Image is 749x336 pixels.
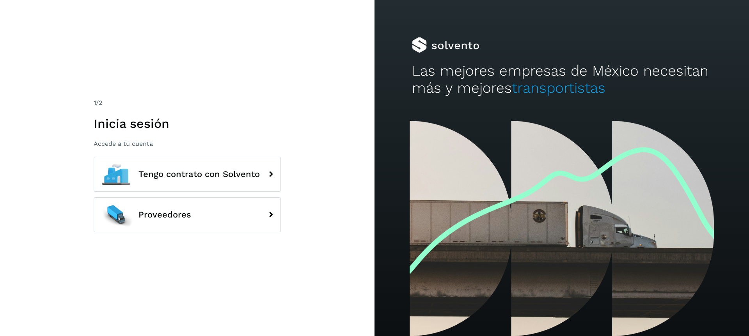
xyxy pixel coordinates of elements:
[512,80,605,96] span: transportistas
[94,98,281,108] div: /2
[412,62,712,97] h2: Las mejores empresas de México necesitan más y mejores
[94,99,96,106] span: 1
[94,140,281,147] p: Accede a tu cuenta
[94,197,281,232] button: Proveedores
[138,210,191,219] span: Proveedores
[94,157,281,192] button: Tengo contrato con Solvento
[138,170,260,179] span: Tengo contrato con Solvento
[94,116,281,131] h1: Inicia sesión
